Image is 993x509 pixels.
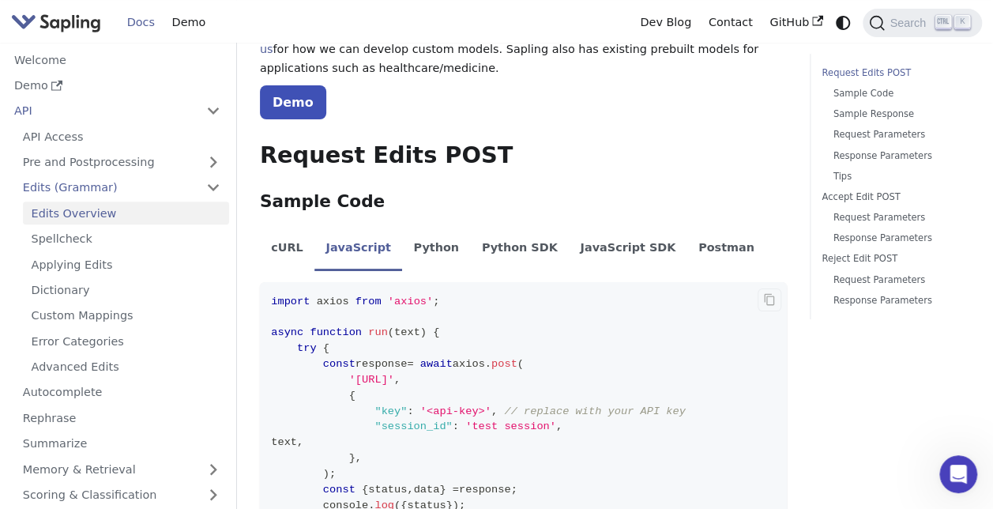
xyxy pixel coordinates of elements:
a: Demo [164,10,214,35]
a: Response Parameters [833,293,959,308]
span: ; [433,296,439,307]
span: , [556,420,562,432]
a: API [6,100,197,123]
span: axios [453,358,485,370]
img: Sapling.ai [11,11,101,34]
button: Collapse sidebar category 'API' [197,100,229,123]
span: data [414,484,440,496]
button: Search (Ctrl+K) [863,9,981,37]
h2: Request Edits POST [260,141,787,170]
span: ; [329,468,336,480]
span: response [459,484,511,496]
span: "session_id" [374,420,452,432]
h3: Sample Code [260,191,787,213]
span: ( [517,358,524,370]
span: text [394,326,420,338]
a: Demo [6,74,229,97]
span: ) [420,326,427,338]
a: Request Parameters [833,273,959,288]
a: Memory & Retrieval [14,458,229,481]
a: Sample Response [833,107,959,122]
a: Contact [700,10,762,35]
span: = [407,358,413,370]
a: Demo [260,85,326,119]
button: Copy code to clipboard [758,288,781,312]
span: { [349,390,355,402]
span: = [453,484,459,496]
li: Python SDK [470,227,569,271]
li: Postman [687,227,766,271]
span: run [368,326,388,338]
a: Sample Code [833,86,959,101]
a: Accept Edit POST [822,190,965,205]
span: { [433,326,439,338]
a: Edits (Grammar) [14,176,229,199]
span: : [453,420,459,432]
span: const [323,358,355,370]
a: Error Categories [23,330,229,353]
span: Search [885,17,935,29]
li: JavaScript [314,227,402,271]
a: Custom Mappings [23,304,229,327]
span: axios [317,296,349,307]
kbd: K [954,15,970,29]
span: : [407,405,413,417]
a: Tips [833,169,959,184]
span: . [485,358,491,370]
li: JavaScript SDK [569,227,687,271]
a: Response Parameters [833,231,959,246]
span: try [297,342,317,354]
span: status [368,484,407,496]
span: , [407,484,413,496]
a: Edits Overview [23,202,229,224]
span: , [355,452,362,464]
span: await [420,358,453,370]
a: Dev Blog [631,10,699,35]
a: Autocomplete [14,381,229,404]
li: Python [402,227,470,271]
iframe: Intercom live chat [939,455,977,493]
span: "key" [374,405,407,417]
a: Applying Edits [23,253,229,276]
span: ) [323,468,329,480]
span: ; [510,484,517,496]
a: Summarize [14,432,229,455]
a: Pre and Postprocessing [14,151,229,174]
a: API Access [14,125,229,148]
a: GitHub [761,10,831,35]
a: Spellcheck [23,228,229,251]
li: cURL [260,227,314,271]
span: '[URL]' [349,374,394,386]
span: async [271,326,303,338]
a: Request Parameters [833,127,959,142]
a: Rephrase [14,406,229,429]
a: Docs [118,10,164,35]
a: Sapling.ai [11,11,107,34]
a: Scoring & Classification [14,484,229,507]
button: Switch between dark and light mode (currently system mode) [832,11,855,34]
a: Dictionary [23,279,229,302]
a: Request Parameters [833,210,959,225]
span: } [349,452,355,464]
span: post [491,358,517,370]
span: text [271,436,297,448]
span: function [310,326,362,338]
span: // replace with your API key [504,405,685,417]
a: Response Parameters [833,149,959,164]
span: response [355,358,408,370]
a: Request Edits POST [822,66,965,81]
span: from [355,296,382,307]
a: Welcome [6,48,229,71]
span: { [362,484,368,496]
span: '<api-key>' [420,405,491,417]
span: ( [388,326,394,338]
span: , [297,436,303,448]
span: { [323,342,329,354]
span: const [323,484,355,496]
a: Reject Edit POST [822,251,965,266]
span: import [271,296,310,307]
span: , [394,374,401,386]
span: , [491,405,498,417]
span: 'axios' [388,296,433,307]
a: Advanced Edits [23,356,229,379]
